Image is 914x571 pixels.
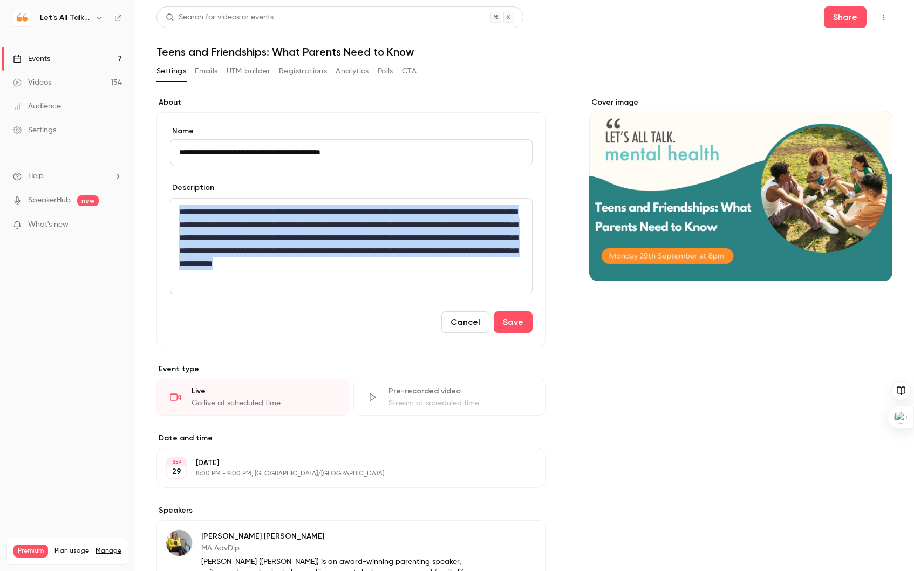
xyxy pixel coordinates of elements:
button: CTA [402,63,417,80]
p: [PERSON_NAME] [PERSON_NAME] [201,531,476,542]
p: MA AdvDip [201,543,476,554]
p: Event type [156,364,546,375]
button: Polls [378,63,393,80]
div: Settings [13,125,56,135]
button: Save [494,311,533,333]
label: Description [170,182,214,193]
label: About [156,97,546,108]
span: What's new [28,219,69,230]
a: Manage [96,547,121,555]
div: Stream at scheduled time [388,398,533,409]
label: Speakers [156,505,546,516]
a: SpeakerHub [28,195,71,206]
h1: Teens and Friendships: What Parents Need to Know [156,45,892,58]
section: description [170,198,533,294]
span: Help [28,171,44,182]
div: Search for videos or events [166,12,274,23]
button: Share [824,6,867,28]
div: Go live at scheduled time [192,398,336,409]
div: Videos [13,77,51,88]
div: Pre-recorded video [388,386,533,397]
span: Plan usage [54,547,89,555]
label: Name [170,126,533,137]
button: Settings [156,63,186,80]
label: Date and time [156,433,546,444]
h6: Let's All Talk Mental Health [40,12,91,23]
p: [DATE] [196,458,489,468]
button: Emails [195,63,217,80]
p: 29 [172,466,181,477]
span: new [77,195,99,206]
div: Events [13,53,50,64]
div: editor [170,199,532,294]
div: LiveGo live at scheduled time [156,379,349,416]
img: Let's All Talk Mental Health [13,9,31,26]
button: Analytics [336,63,369,80]
iframe: Noticeable Trigger [109,220,122,230]
section: Cover image [589,97,892,281]
button: UTM builder [227,63,270,80]
div: SEP [167,458,186,466]
div: Live [192,386,336,397]
span: Premium [13,545,48,558]
div: Audience [13,101,61,112]
p: 8:00 PM - 9:00 PM, [GEOGRAPHIC_DATA]/[GEOGRAPHIC_DATA] [196,470,489,478]
div: Pre-recorded videoStream at scheduled time [353,379,546,416]
button: Cancel [441,311,489,333]
button: Registrations [279,63,327,80]
li: help-dropdown-opener [13,171,122,182]
label: Cover image [589,97,892,108]
img: Anita Cleare [166,530,192,556]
